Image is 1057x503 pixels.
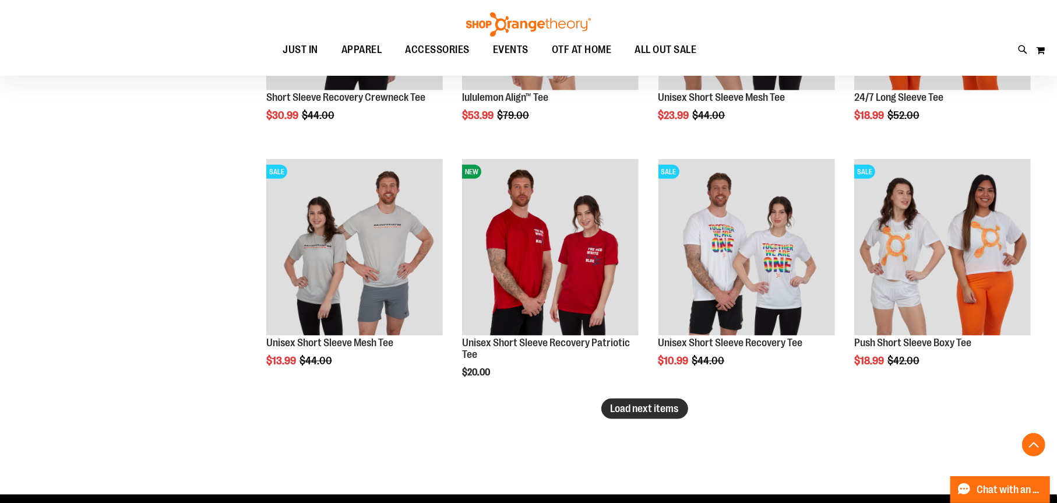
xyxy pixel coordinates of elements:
[462,110,495,121] span: $53.99
[341,37,382,63] span: APPAREL
[854,355,886,367] span: $18.99
[854,92,943,103] a: 24/7 Long Sleeve Tee
[406,37,470,63] span: ACCESSORIES
[601,399,688,419] button: Load next items
[497,110,531,121] span: $79.00
[462,159,639,336] img: Product image for Unisex Short Sleeve Recovery Patriotic Tee
[266,110,300,121] span: $30.99
[462,165,481,179] span: NEW
[266,355,298,367] span: $13.99
[848,153,1037,396] div: product
[658,92,785,103] a: Unisex Short Sleeve Mesh Tee
[653,153,841,396] div: product
[658,159,835,337] a: Product image for Unisex Short Sleeve Recovery TeeSALE
[854,337,971,349] a: Push Short Sleeve Boxy Tee
[611,403,679,414] span: Load next items
[266,337,393,349] a: Unisex Short Sleeve Mesh Tee
[302,110,336,121] span: $44.00
[658,337,803,349] a: Unisex Short Sleeve Recovery Tee
[266,159,443,337] a: Product image for Unisex Short Sleeve Mesh TeeSALE
[266,92,425,103] a: Short Sleeve Recovery Crewneck Tee
[692,355,727,367] span: $44.00
[950,476,1051,503] button: Chat with an Expert
[462,337,630,360] a: Unisex Short Sleeve Recovery Patriotic Tee
[266,165,287,179] span: SALE
[1022,433,1045,456] button: Back To Top
[854,165,875,179] span: SALE
[887,110,921,121] span: $52.00
[693,110,727,121] span: $44.00
[462,367,492,378] span: $20.00
[658,110,691,121] span: $23.99
[658,165,679,179] span: SALE
[854,159,1031,337] a: Product image for Push Short Sleeve Boxy TeeSALE
[887,355,921,367] span: $42.00
[462,92,548,103] a: lululemon Align™ Tee
[456,153,644,408] div: product
[552,37,612,63] span: OTF AT HOME
[300,355,334,367] span: $44.00
[493,37,528,63] span: EVENTS
[635,37,697,63] span: ALL OUT SALE
[658,159,835,336] img: Product image for Unisex Short Sleeve Recovery Tee
[854,159,1031,336] img: Product image for Push Short Sleeve Boxy Tee
[283,37,319,63] span: JUST IN
[260,153,449,396] div: product
[266,159,443,336] img: Product image for Unisex Short Sleeve Mesh Tee
[462,159,639,337] a: Product image for Unisex Short Sleeve Recovery Patriotic TeeNEW
[854,110,886,121] span: $18.99
[658,355,690,367] span: $10.99
[464,12,593,37] img: Shop Orangetheory
[977,484,1043,495] span: Chat with an Expert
